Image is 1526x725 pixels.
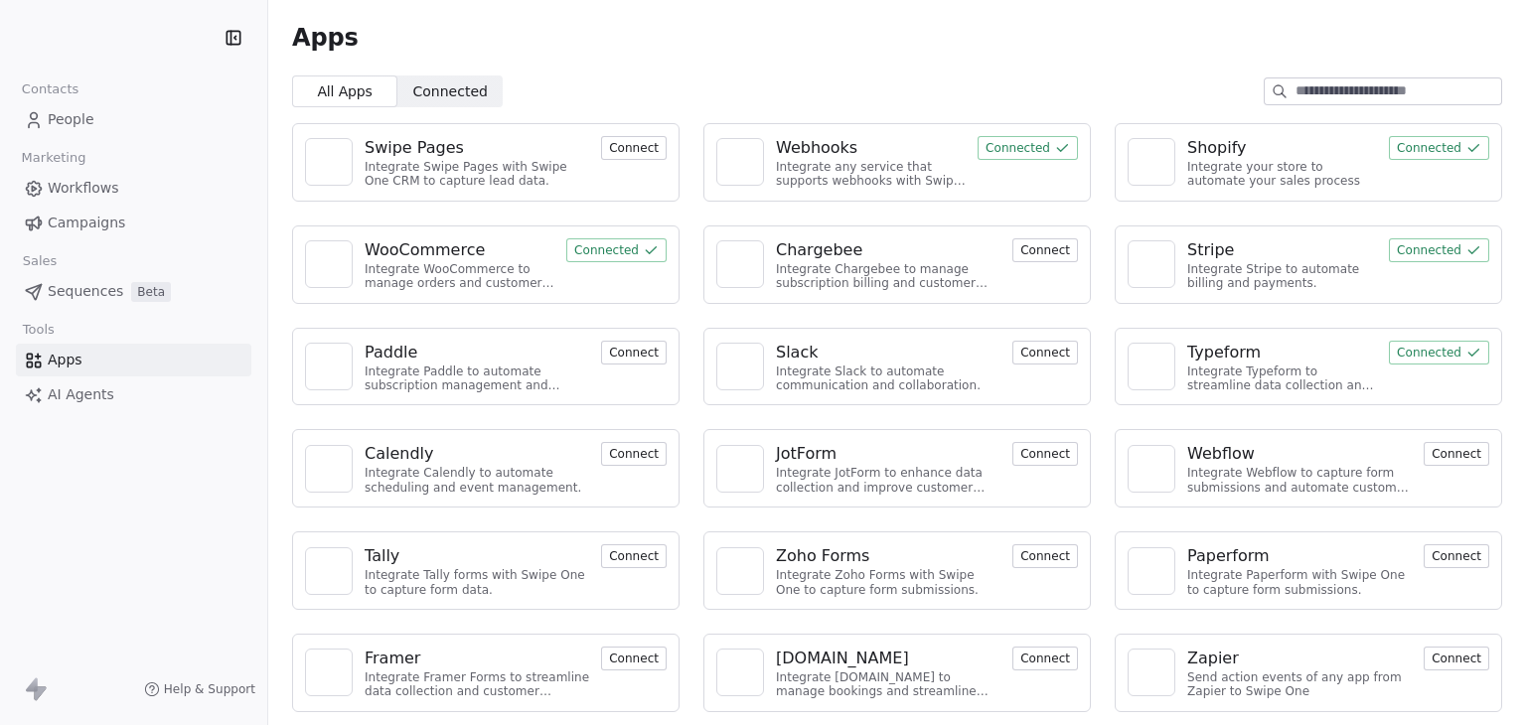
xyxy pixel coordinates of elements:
a: Connect [601,343,667,362]
a: Chargebee [776,238,1000,262]
a: [DOMAIN_NAME] [776,647,1000,670]
span: Help & Support [164,681,255,697]
div: Integrate Tally forms with Swipe One to capture form data. [365,568,589,597]
a: Framer [365,647,589,670]
span: People [48,109,94,130]
button: Connect [1424,544,1489,568]
a: Connect [1424,649,1489,667]
a: Webflow [1187,442,1412,466]
div: Framer [365,647,420,670]
a: People [16,103,251,136]
div: Integrate WooCommerce to manage orders and customer data [365,262,554,291]
a: Webhooks [776,136,966,160]
a: Connected [1389,343,1489,362]
a: NA [305,240,353,288]
div: Slack [776,341,818,364]
a: Connected [1389,138,1489,157]
a: Apps [16,344,251,376]
a: Campaigns [16,207,251,239]
div: Integrate Webflow to capture form submissions and automate customer engagement. [1187,466,1412,495]
a: Slack [776,341,1000,364]
a: NA [1128,240,1175,288]
span: Tools [14,315,63,345]
a: Connect [1012,240,1078,259]
span: Campaigns [48,213,125,233]
a: NA [716,138,764,186]
a: Paperform [1187,544,1412,568]
div: Paddle [365,341,417,364]
img: NA [314,657,344,687]
img: NA [725,454,755,484]
img: NA [725,249,755,279]
button: Connected [1389,238,1489,262]
div: Integrate Swipe Pages with Swipe One CRM to capture lead data. [365,160,589,189]
span: Apps [48,350,82,370]
span: Beta [131,282,171,302]
a: NA [1128,649,1175,696]
button: Connect [1012,647,1078,670]
a: Connected [566,240,667,259]
a: NA [305,649,353,696]
div: Send action events of any app from Zapier to Swipe One [1187,670,1412,699]
span: Contacts [13,74,87,104]
div: Stripe [1187,238,1234,262]
a: NA [1128,547,1175,595]
div: Integrate [DOMAIN_NAME] to manage bookings and streamline scheduling. [776,670,1000,699]
button: Connect [601,341,667,364]
div: [DOMAIN_NAME] [776,647,909,670]
div: Integrate Zoho Forms with Swipe One to capture form submissions. [776,568,1000,597]
div: Integrate Stripe to automate billing and payments. [1187,262,1377,291]
a: Connect [1012,343,1078,362]
div: Integrate JotForm to enhance data collection and improve customer engagement. [776,466,1000,495]
a: NA [716,445,764,493]
img: NA [1137,352,1166,381]
a: Paddle [365,341,589,364]
a: NA [1128,343,1175,390]
img: NA [725,147,755,177]
button: Connected [566,238,667,262]
a: Connect [601,444,667,463]
span: Connected [413,81,488,102]
button: Connected [978,136,1078,160]
a: NA [1128,138,1175,186]
a: Calendly [365,442,589,466]
a: Workflows [16,172,251,205]
a: Connect [601,546,667,565]
img: NA [1137,556,1166,586]
div: Swipe Pages [365,136,464,160]
div: Integrate Paperform with Swipe One to capture form submissions. [1187,568,1412,597]
div: Integrate Calendly to automate scheduling and event management. [365,466,589,495]
img: NA [314,147,344,177]
img: NA [1137,147,1166,177]
a: NA [716,649,764,696]
div: Chargebee [776,238,862,262]
img: NA [314,556,344,586]
button: Connect [1424,442,1489,466]
div: Integrate Slack to automate communication and collaboration. [776,364,1000,393]
a: Swipe Pages [365,136,589,160]
span: Sequences [48,281,123,302]
button: Connect [1012,341,1078,364]
a: Connect [601,649,667,667]
img: NA [314,249,344,279]
a: Connect [1012,546,1078,565]
a: Connect [1012,649,1078,667]
div: Integrate any service that supports webhooks with Swipe One to capture and automate data workflows. [776,160,966,189]
div: Integrate Framer Forms to streamline data collection and customer engagement. [365,670,589,699]
button: Connect [601,442,667,466]
a: SequencesBeta [16,275,251,308]
img: NA [725,352,755,381]
button: Connect [1012,442,1078,466]
a: AI Agents [16,378,251,411]
button: Connect [1424,647,1489,670]
div: WooCommerce [365,238,485,262]
div: Zoho Forms [776,544,869,568]
button: Connected [1389,136,1489,160]
span: Sales [14,246,66,276]
a: JotForm [776,442,1000,466]
a: Connect [1424,444,1489,463]
div: Integrate Paddle to automate subscription management and customer engagement. [365,364,589,393]
a: Connect [1012,444,1078,463]
img: NA [725,657,755,687]
a: WooCommerce [365,238,554,262]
